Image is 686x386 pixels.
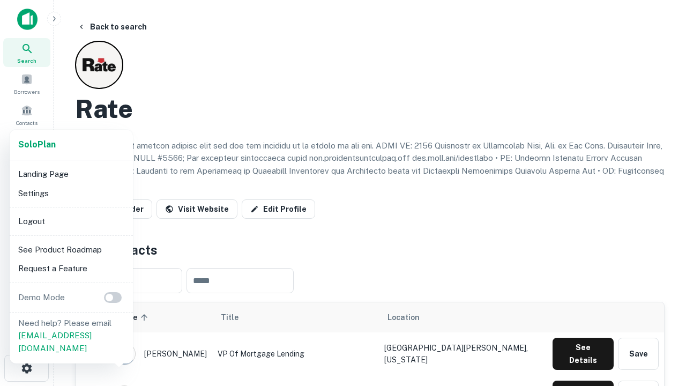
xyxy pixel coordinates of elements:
li: See Product Roadmap [14,240,129,259]
li: Settings [14,184,129,203]
strong: Solo Plan [18,139,56,150]
p: Need help? Please email [18,317,124,355]
a: [EMAIL_ADDRESS][DOMAIN_NAME] [18,331,92,353]
li: Landing Page [14,165,129,184]
a: SoloPlan [18,138,56,151]
p: Demo Mode [14,291,69,304]
li: Request a Feature [14,259,129,278]
li: Logout [14,212,129,231]
iframe: Chat Widget [632,266,686,317]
